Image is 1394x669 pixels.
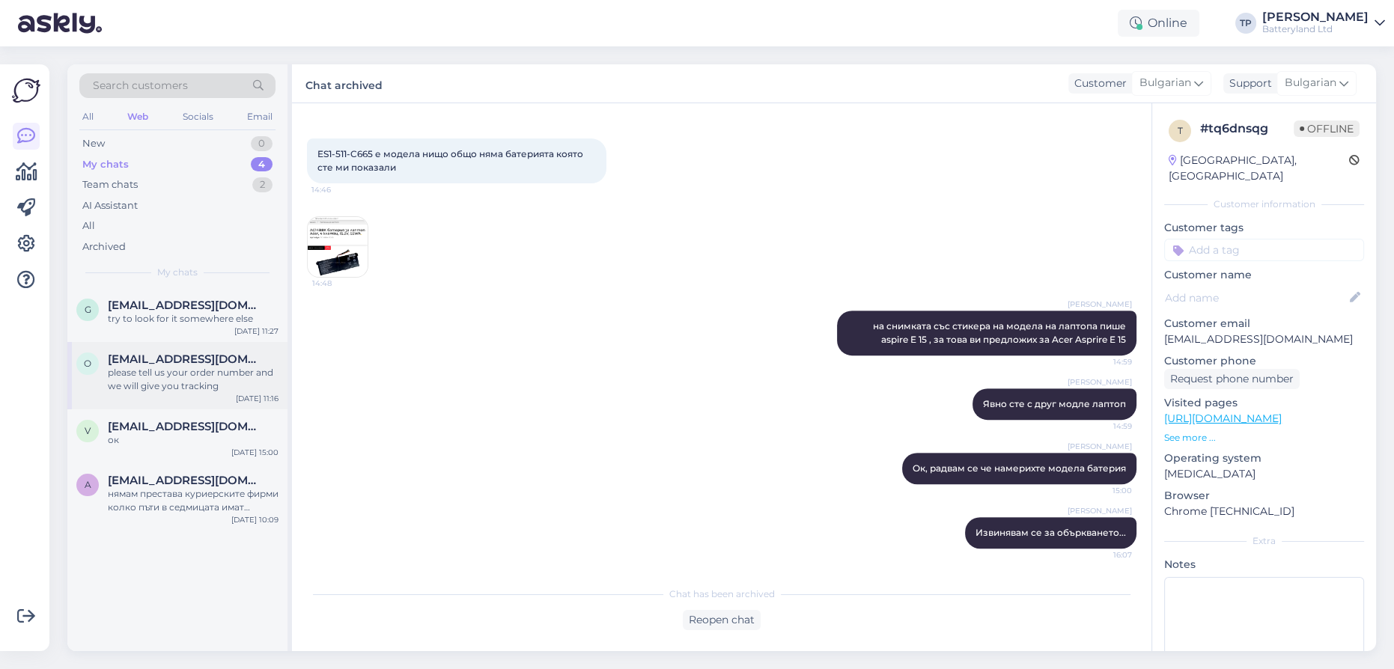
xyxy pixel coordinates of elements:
[1169,153,1349,184] div: [GEOGRAPHIC_DATA], [GEOGRAPHIC_DATA]
[1164,198,1364,211] div: Customer information
[231,514,279,525] div: [DATE] 10:09
[234,326,279,337] div: [DATE] 11:27
[252,177,273,192] div: 2
[312,278,368,289] span: 14:48
[1235,13,1256,34] div: TP
[976,527,1126,538] span: Извинявам се за объркването...
[1068,299,1132,310] span: [PERSON_NAME]
[983,398,1126,409] span: Явно сте с друг модле лаптоп
[82,198,138,213] div: AI Assistant
[1164,369,1300,389] div: Request phone number
[1164,431,1364,445] p: See more ...
[108,299,264,312] span: giulianamattiello64@gmail.com
[1178,125,1183,136] span: t
[82,136,105,151] div: New
[1076,485,1132,496] span: 15:00
[1076,549,1132,560] span: 16:07
[1164,332,1364,347] p: [EMAIL_ADDRESS][DOMAIN_NAME]
[82,239,126,254] div: Archived
[1164,412,1282,425] a: [URL][DOMAIN_NAME]
[1164,557,1364,572] p: Notes
[1164,504,1364,519] p: Chrome [TECHNICAL_ID]
[108,366,279,393] div: please tell us your order number and we will give you tracking
[1164,488,1364,504] p: Browser
[1223,76,1272,91] div: Support
[1164,220,1364,236] p: Customer tags
[108,433,279,447] div: ок
[84,358,91,369] span: O
[1076,421,1132,432] span: 14:59
[311,184,368,195] span: 14:46
[913,462,1126,474] span: Ок, радвам се че намерихте модела батерия
[1164,395,1364,411] p: Visited pages
[1164,316,1364,332] p: Customer email
[236,393,279,404] div: [DATE] 11:16
[1200,120,1294,138] div: # tq6dnsqg
[1164,534,1364,548] div: Extra
[108,487,279,514] div: нямам престава куриерските фирми колко пъти в седмицата имат разнос за това село,по скоро звъннет...
[244,107,276,126] div: Email
[231,447,279,458] div: [DATE] 15:00
[1068,505,1132,516] span: [PERSON_NAME]
[157,266,198,279] span: My chats
[82,157,129,172] div: My chats
[124,107,151,126] div: Web
[1164,239,1364,261] input: Add a tag
[1164,267,1364,283] p: Customer name
[1139,75,1191,91] span: Bulgarian
[93,78,188,94] span: Search customers
[79,107,97,126] div: All
[180,107,216,126] div: Socials
[1262,11,1385,35] a: [PERSON_NAME]Batteryland Ltd
[1164,353,1364,369] p: Customer phone
[85,304,91,315] span: g
[1164,450,1364,466] p: Operating system
[108,352,264,366] span: Oumou50@hotmail.com
[305,73,383,94] label: Chat archived
[1165,290,1347,306] input: Add name
[85,479,91,490] span: a
[1068,441,1132,452] span: [PERSON_NAME]
[1294,120,1360,137] span: Offline
[873,320,1128,345] span: на снимката със стикера на модела на лаптопа пише aspire E 15 , за това ви предложих за Acer Aspr...
[108,312,279,326] div: try to look for it somewhere else
[251,157,273,172] div: 4
[308,217,368,277] img: Attachment
[317,148,585,173] span: ES1-511-C665 е модела нищо общо няма батерията която сте ми показали
[1118,10,1199,37] div: Online
[108,420,264,433] span: vasileva.jivka@gmail.com
[1285,75,1336,91] span: Bulgarian
[12,76,40,105] img: Askly Logo
[108,474,264,487] span: alehandropetrov1@gmail.com
[82,177,138,192] div: Team chats
[1164,466,1364,482] p: [MEDICAL_DATA]
[669,587,775,601] span: Chat has been archived
[82,219,95,233] div: All
[251,136,273,151] div: 0
[683,610,761,630] div: Reopen chat
[1076,356,1132,367] span: 14:59
[1262,23,1369,35] div: Batteryland Ltd
[1068,76,1127,91] div: Customer
[1262,11,1369,23] div: [PERSON_NAME]
[1068,376,1132,388] span: [PERSON_NAME]
[85,425,91,436] span: v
